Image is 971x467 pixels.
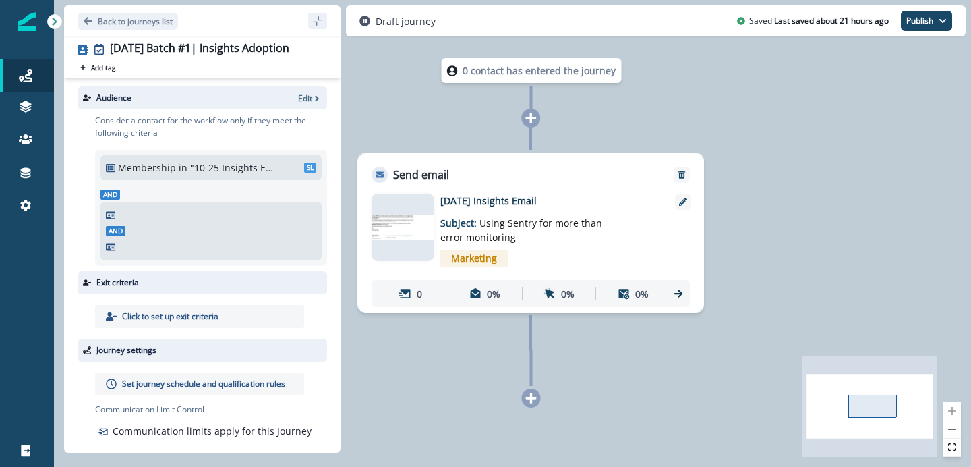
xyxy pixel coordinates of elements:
[561,287,575,301] p: 0%
[96,277,139,289] p: Exit criteria
[487,287,500,301] p: 0%
[113,424,312,438] p: Communication limits apply for this Journey
[179,161,187,175] p: in
[78,13,178,30] button: Go back
[372,215,434,240] img: email asset unavailable
[304,163,316,173] span: SL
[393,167,449,183] p: Send email
[463,63,616,78] p: 0 contact has entered the journey
[96,92,131,104] p: Audience
[122,310,218,323] p: Click to set up exit criteria
[417,287,422,301] p: 0
[122,378,285,390] p: Set journey schedule and qualification rules
[91,63,115,72] p: Add tag
[635,287,649,301] p: 0%
[298,92,322,104] button: Edit
[95,404,327,416] p: Communication Limit Control
[96,344,156,356] p: Journey settings
[943,420,961,439] button: zoom out
[402,58,661,83] div: 0 contact has entered the journey
[440,194,656,208] p: [DATE] Insights Email
[298,92,312,104] p: Edit
[440,208,609,244] p: Subject:
[943,439,961,457] button: fit view
[100,190,120,200] span: And
[901,11,952,31] button: Publish
[118,161,176,175] p: Membership
[671,170,693,180] button: Remove
[440,217,602,244] span: Using Sentry for more than error monitoring
[106,226,125,236] span: And
[98,16,173,27] p: Back to journeys list
[749,15,772,27] p: Saved
[110,42,289,57] div: [DATE] Batch #1| Insights Adoption
[18,12,36,31] img: Inflection
[78,62,118,73] button: Add tag
[440,250,508,267] span: Marketing
[774,15,889,27] p: Last saved about 21 hours ago
[308,13,327,29] button: sidebar collapse toggle
[190,161,281,175] p: "10-25 Insights Email List"
[376,14,436,28] p: Draft journey
[95,115,327,139] p: Consider a contact for the workflow only if they meet the following criteria
[357,153,704,313] div: Send emailRemoveemail asset unavailable[DATE] Insights EmailSubject: Using Sentry for more than e...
